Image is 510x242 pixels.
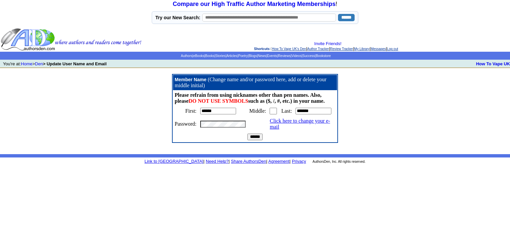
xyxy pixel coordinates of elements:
a: How To Vape UK [476,61,510,66]
a: Privacy [292,159,306,164]
font: (Change name and/or password here, add or delete your middle initial) [175,77,326,88]
b: > Update User Name and Email [43,61,107,66]
a: Reviews [278,54,291,58]
a: Stories [215,54,225,58]
div: : | | | | | [143,41,509,51]
a: Need Help? [206,159,229,164]
span: Shortcuts: [254,47,271,51]
img: header_logo2.gif [1,28,141,51]
font: You're at: > [3,61,107,66]
a: How To Vape UK's Den [272,47,306,51]
a: Events [267,54,277,58]
p: Last: [281,108,292,114]
a: Den [35,61,43,66]
label: Try our New Search: [155,15,200,20]
a: Blogs [249,54,257,58]
a: Log out [387,47,398,51]
font: AuthorsDen, Inc. All rights reserved. [312,160,366,163]
td: Password: [173,116,198,132]
a: Share AuthorsDen [231,159,266,164]
a: Books [205,54,214,58]
font: | [266,159,267,164]
a: Invite Friends! [314,41,342,46]
font: ! [173,1,337,7]
a: Review Tracker [330,47,353,51]
td: First: [173,106,198,116]
a: Link to [GEOGRAPHIC_DATA] [144,159,203,164]
a: Videos [292,54,301,58]
a: Agreement [268,159,290,164]
a: Authors [181,54,192,58]
a: Author Tracker [307,47,329,51]
a: Click here to change your e-mail [270,118,330,130]
a: My Library [354,47,370,51]
span: Member Name [175,77,207,82]
a: News [258,54,266,58]
a: Compare our High Traffic Author Marketing Memberships [173,1,335,7]
a: eBooks [193,54,204,58]
font: | [203,159,204,164]
a: Poetry [238,54,248,58]
a: Articles [226,54,237,58]
font: | [228,159,229,164]
strong: Please refrain from using nicknames other than pen names. Also, please such as ($, /, #, etc.) in... [175,92,325,104]
a: Bookstore [316,54,331,58]
font: | [267,159,291,164]
a: Home [21,61,33,66]
font: DO NOT USE SYMBOLS [189,98,248,104]
td: Middle: [248,106,268,116]
a: Messages [371,47,386,51]
a: Success [302,54,315,58]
